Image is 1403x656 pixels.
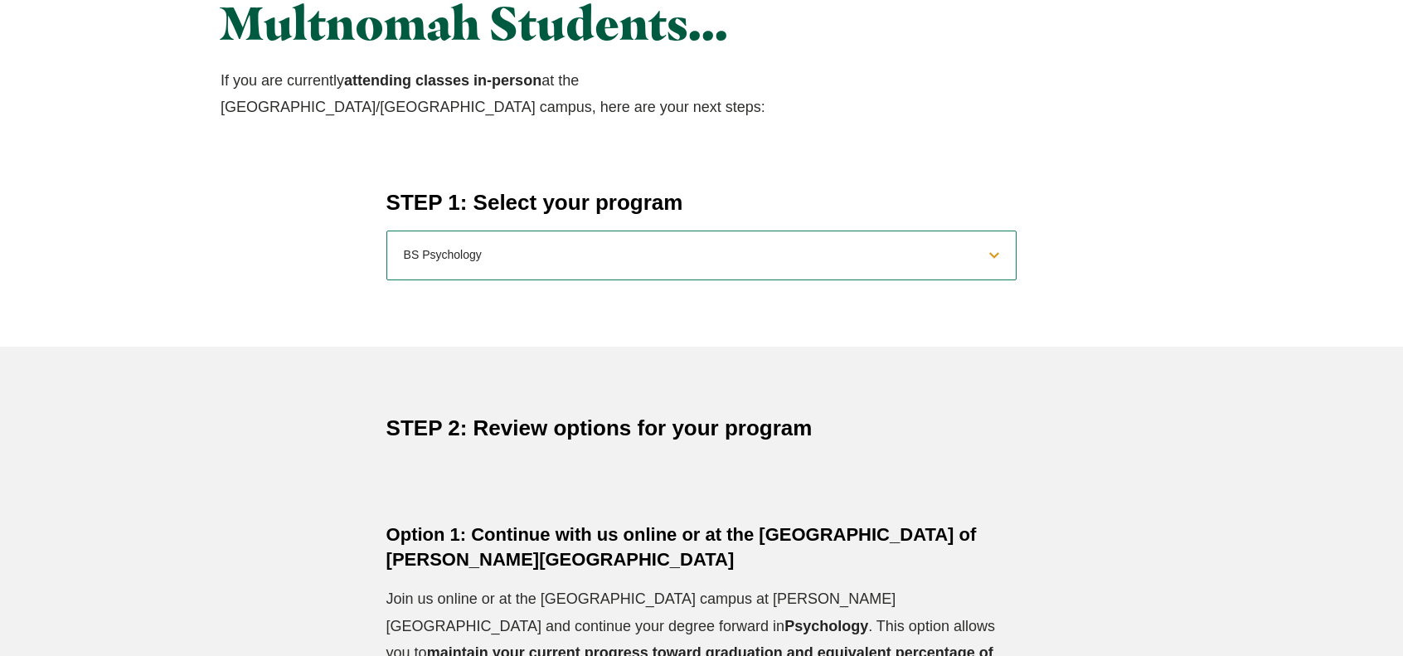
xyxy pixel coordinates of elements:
[221,67,852,121] p: If you are currently at the [GEOGRAPHIC_DATA]/[GEOGRAPHIC_DATA] campus, here are your next steps:
[386,187,1017,217] h4: STEP 1: Select your program
[386,522,1017,572] h5: Option 1: Continue with us online or at the [GEOGRAPHIC_DATA] of [PERSON_NAME][GEOGRAPHIC_DATA]
[784,618,868,634] strong: Psychology
[386,413,1017,443] h4: STEP 2: Review options for your program
[344,72,541,89] strong: attending classes in-person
